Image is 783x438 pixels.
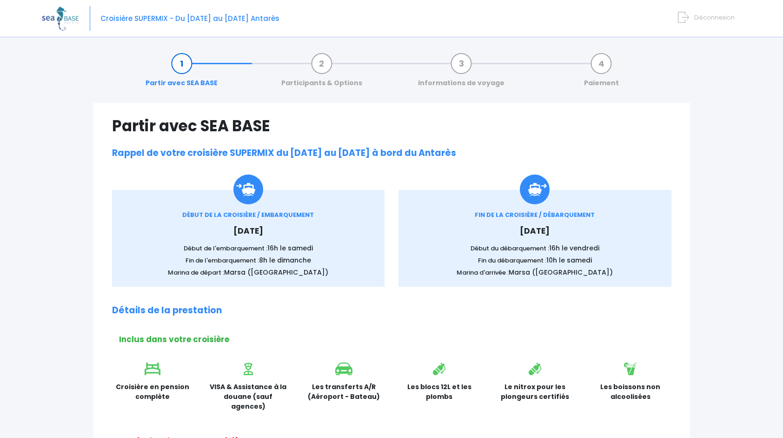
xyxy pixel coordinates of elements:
[509,268,613,277] span: Marsa ([GEOGRAPHIC_DATA])
[546,256,592,265] span: 10h le samedi
[100,13,279,23] span: Croisière SUPERMIX - Du [DATE] au [DATE] Antarès
[267,243,313,253] span: 16h le samedi
[141,59,222,88] a: Partir avec SEA BASE
[244,363,253,375] img: icon_visa.svg
[224,268,328,277] span: Marsa ([GEOGRAPHIC_DATA])
[126,268,371,277] p: Marina de départ :
[624,363,637,375] img: icon_boisson.svg
[520,175,550,204] img: icon_debarquement.svg
[112,148,671,159] h2: Rappel de votre croisière SUPERMIX du [DATE] au [DATE] à bord du Antarès
[412,256,657,265] p: Fin du débarquement :
[335,363,352,375] img: icon_voiture.svg
[145,363,160,375] img: icon_lit.svg
[119,335,671,344] h2: Inclus dans votre croisière
[112,305,671,316] h2: Détails de la prestation
[579,59,624,88] a: Paiement
[520,225,550,236] span: [DATE]
[412,268,657,277] p: Marina d'arrivée :
[398,382,480,402] p: Les blocs 12L et les plombs
[126,243,371,253] p: Début de l'embarquement :
[182,210,314,219] span: DÉBUT DE LA CROISIÈRE / EMBARQUEMENT
[494,382,576,402] p: Le nitrox pour les plongeurs certifiés
[529,363,541,375] img: icon_bouteille.svg
[207,382,289,411] p: VISA & Assistance à la douane (sauf agences)
[233,175,263,204] img: Icon_embarquement.svg
[475,210,595,219] span: FIN DE LA CROISIÈRE / DÉBARQUEMENT
[413,59,509,88] a: Informations de voyage
[112,382,194,402] p: Croisière en pension complète
[112,117,671,135] h1: Partir avec SEA BASE
[433,363,445,375] img: icon_bouteille.svg
[259,256,311,265] span: 8h le dimanche
[303,382,385,402] p: Les transferts A/R (Aéroport - Bateau)
[549,243,599,253] span: 16h le vendredi
[412,243,657,253] p: Début du débarquement :
[277,59,367,88] a: Participants & Options
[126,256,371,265] p: Fin de l'embarquement :
[590,382,671,402] p: Les boissons non alcoolisées
[694,13,735,22] span: Déconnexion
[233,225,263,236] span: [DATE]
